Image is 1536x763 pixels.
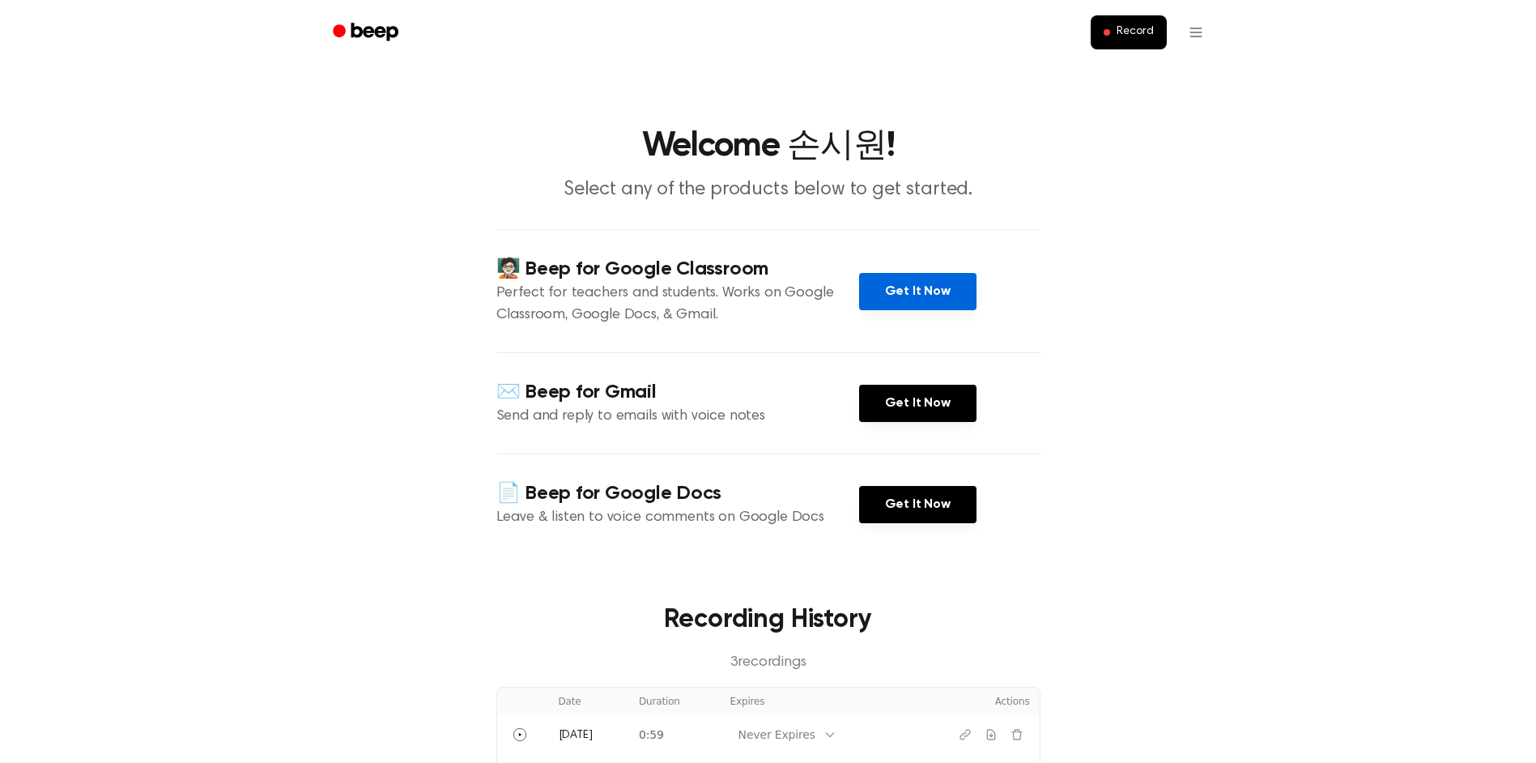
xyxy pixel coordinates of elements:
[859,486,976,523] a: Get It Now
[321,17,413,49] a: Beep
[496,256,859,283] h4: 🧑🏻‍🏫 Beep for Google Classroom
[496,480,859,507] h4: 📄 Beep for Google Docs
[910,688,1040,715] th: Actions
[522,600,1015,639] h3: Recording History
[859,385,976,422] a: Get It Now
[1176,13,1215,52] button: Open menu
[549,688,629,715] th: Date
[496,406,859,428] p: Send and reply to emails with voice notes
[496,379,859,406] h4: ✉️ Beep for Gmail
[629,688,721,715] th: Duration
[457,177,1079,203] p: Select any of the products below to get started.
[559,730,593,741] span: [DATE]
[507,722,533,748] button: Play
[1004,722,1030,748] button: Delete recording
[952,722,978,748] button: Copy link
[629,715,721,754] td: 0:59
[859,273,976,310] a: Get It Now
[1117,25,1153,40] span: Record
[496,507,859,529] p: Leave & listen to voice comments on Google Docs
[1091,15,1166,49] button: Record
[522,652,1015,674] p: 3 recording s
[978,722,1004,748] button: Download recording
[721,688,910,715] th: Expires
[496,283,859,326] p: Perfect for teachers and students. Works on Google Classroom, Google Docs, & Gmail.
[738,727,815,744] div: Never Expires
[354,130,1183,164] h1: Welcome 손시원!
